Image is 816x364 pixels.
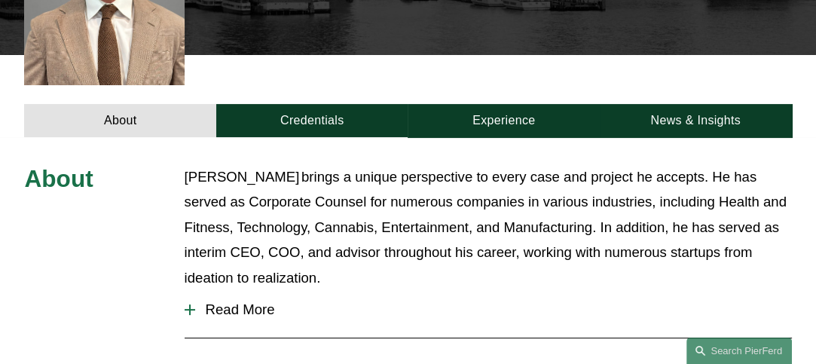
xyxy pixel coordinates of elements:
[686,338,792,364] a: Search this site
[24,165,93,192] span: About
[24,104,216,137] a: About
[216,104,408,137] a: Credentials
[185,164,792,290] p: [PERSON_NAME] brings a unique perspective to every case and project he accepts. He has served as ...
[600,104,792,137] a: News & Insights
[195,301,792,318] span: Read More
[408,104,600,137] a: Experience
[185,290,792,329] button: Read More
